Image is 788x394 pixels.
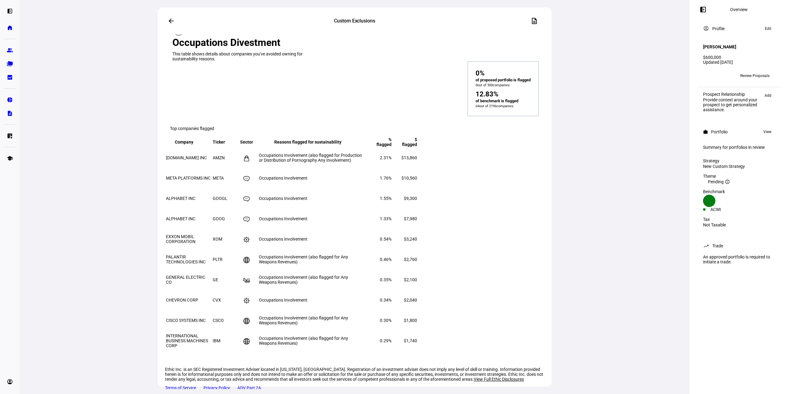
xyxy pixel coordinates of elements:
[703,217,774,222] div: Tax
[7,25,13,31] eth-mat-symbol: home
[166,234,195,244] span: EXXON MOBIL CORPORATION
[259,176,308,181] span: Occupations Involvement
[401,176,417,181] span: $10,560
[7,110,13,116] eth-mat-symbol: description
[765,25,771,32] span: Edit
[165,385,196,390] a: Terms of Service
[703,242,774,250] eth-panel-overview-card-header: Trade
[259,315,348,325] span: Occupations Involvement (also flagged for Any Weapons Revenues)
[760,128,774,136] button: View
[712,243,723,248] div: Trade
[259,237,308,242] span: Occupations Involvement
[710,207,739,212] div: ACWI
[404,257,417,262] span: $2,760
[166,318,206,323] span: CISCO SYSTEMS INC
[213,216,225,221] span: GOOG
[703,174,774,179] div: Theme
[763,128,771,136] span: View
[380,155,392,160] span: 2.31%
[259,336,348,346] span: Occupations Involvement (also flagged for Any Weapons Revenues)
[172,37,305,48] div: Occupations Divestment
[166,333,208,348] span: INTERNATIONAL BUSINESS MACHINES CORP
[213,298,221,303] span: CVX
[380,277,392,282] span: 0.35%
[380,257,392,262] span: 0.46%
[170,126,214,131] eth-data-table-title: Top companies flagged
[740,71,770,81] span: Review Proposals
[7,97,13,103] eth-mat-symbol: pie_chart
[703,25,774,32] eth-panel-overview-card-header: Profile
[367,137,392,147] span: % flagged
[711,129,728,134] div: Portfolio
[7,47,13,53] eth-mat-symbol: group
[259,254,348,264] span: Occupations Involvement (also flagged for Any Weapons Revenues)
[401,155,417,160] span: $13,860
[476,90,498,98] div: 12.83%
[213,277,218,282] span: GE
[380,298,392,303] span: 0.34%
[706,74,711,78] span: HR
[380,176,392,181] span: 1.76%
[762,92,774,99] button: Add
[703,129,708,134] mat-icon: work
[703,25,709,31] mat-icon: account_circle
[476,98,518,104] div: of benchmark is flagged
[404,318,417,323] span: $1,800
[703,243,709,249] mat-icon: trending_up
[735,71,774,81] button: Review Proposals
[4,94,16,106] a: pie_chart
[7,133,13,139] eth-mat-symbol: list_alt_add
[213,176,224,181] span: META
[166,298,198,303] span: CHEVRON CORP
[699,252,778,267] div: An approved portfolio is required to initiate a trade.
[4,58,16,70] a: folder_copy
[213,318,224,323] span: CSCO
[380,237,392,242] span: 0.54%
[476,77,531,83] div: of proposed portfolio is flagged
[474,377,524,382] span: View Full Ethic Disclosures
[166,155,207,160] span: [DOMAIN_NAME] INC
[213,155,225,160] span: AMZN
[166,216,195,221] span: ALPHABET INC
[235,140,258,144] span: Sector
[380,216,392,221] span: 1.33%
[703,222,774,227] div: Not Taxable
[259,196,308,201] span: Occupations Involvement
[4,22,16,34] a: home
[762,25,774,32] button: Edit
[703,158,774,163] div: Strategy
[712,26,725,31] div: Profile
[4,107,16,120] a: description
[476,83,531,87] div: 0 out of 300 companies
[703,97,762,112] div: Provide context around your prospect to get personalized assistance.
[274,140,351,144] span: Reasons flagged for sustainability
[476,104,518,108] div: 64 out of 2196 companies
[476,69,484,77] div: 0%
[703,145,774,150] div: Summary for portfolios in review
[703,179,774,184] div: Pending
[259,275,348,285] span: Occupations Involvement (also flagged for Any Weapons Revenues)
[166,176,211,181] span: META PLATFORMS INC
[703,92,762,97] div: Prospect Relationship
[730,7,748,12] div: Overview
[213,237,222,242] span: XOM
[699,6,707,13] mat-icon: left_panel_open
[703,55,774,60] div: $600,000
[259,153,362,163] span: Occupations Involvement (also flagged for Production or Distribution of Pornography Any Involvement)
[380,318,392,323] span: 0.30%
[725,179,730,184] mat-icon: info_outline
[404,216,417,221] span: $7,980
[213,257,223,262] span: PLTR
[203,385,230,390] a: Privacy Policy
[404,298,417,303] span: $2,040
[213,196,227,201] span: GOOGL
[703,128,774,136] eth-panel-overview-card-header: Portfolio
[4,44,16,56] a: group
[404,237,417,242] span: $3,240
[703,164,774,169] div: New Custom Strategy
[213,140,234,144] span: Ticker
[380,196,392,201] span: 1.55%
[765,92,771,99] span: Add
[404,338,417,343] span: $1,740
[7,74,13,80] eth-mat-symbol: bid_landscape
